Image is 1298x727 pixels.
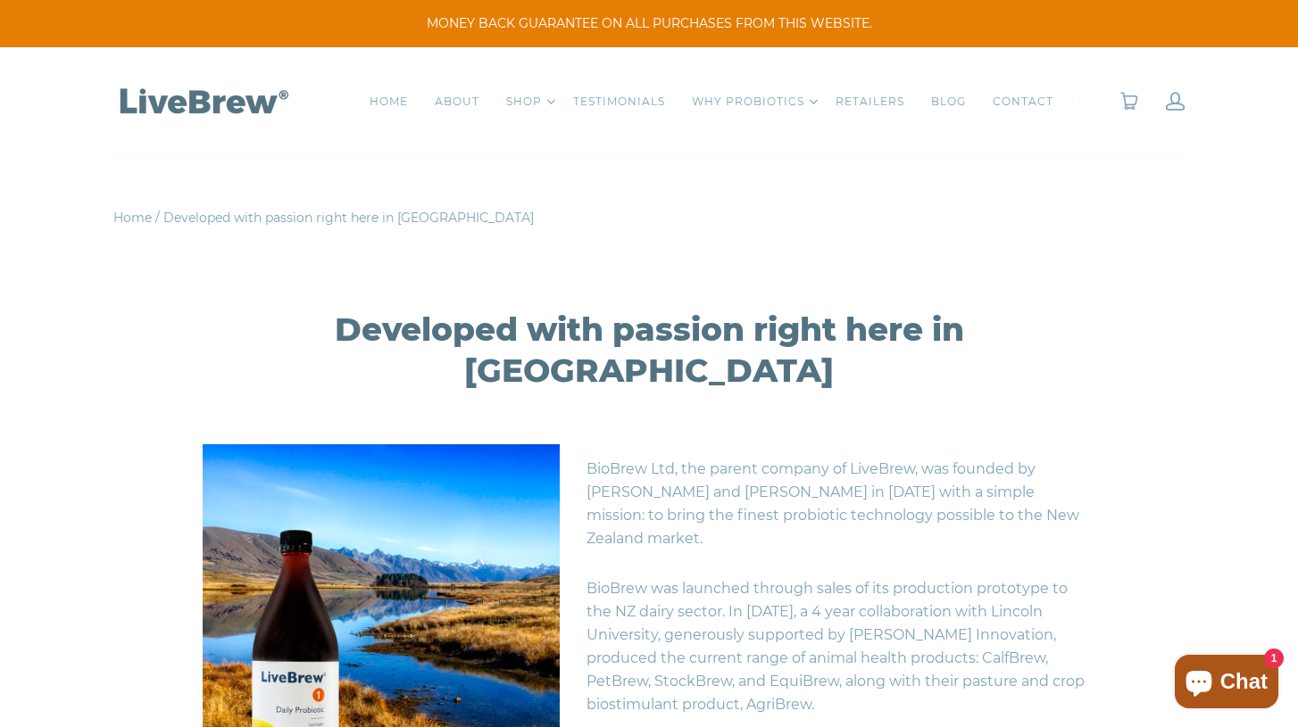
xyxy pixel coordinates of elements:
[27,14,1271,33] span: MONEY BACK GUARANTEE ON ALL PURCHASES FROM THIS WEBSITE.
[203,444,1095,564] p: BioBrew Ltd, the parent company of LiveBrew, was founded by [PERSON_NAME] and [PERSON_NAME] in [D...
[370,93,408,111] a: HOME
[113,210,152,226] a: Home
[187,309,1111,391] h1: Developed with passion right here in [GEOGRAPHIC_DATA]
[931,93,966,111] a: BLOG
[1169,655,1284,713] inbox-online-store-chat: Shopify online store chat
[836,93,904,111] a: RETAILERS
[155,210,160,226] span: /
[692,93,804,111] a: WHY PROBIOTICS
[573,93,665,111] a: TESTIMONIALS
[113,85,292,116] img: LiveBrew
[435,93,479,111] a: ABOUT
[993,93,1053,111] a: CONTACT
[163,210,534,226] span: Developed with passion right here in [GEOGRAPHIC_DATA]
[506,93,542,111] a: SHOP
